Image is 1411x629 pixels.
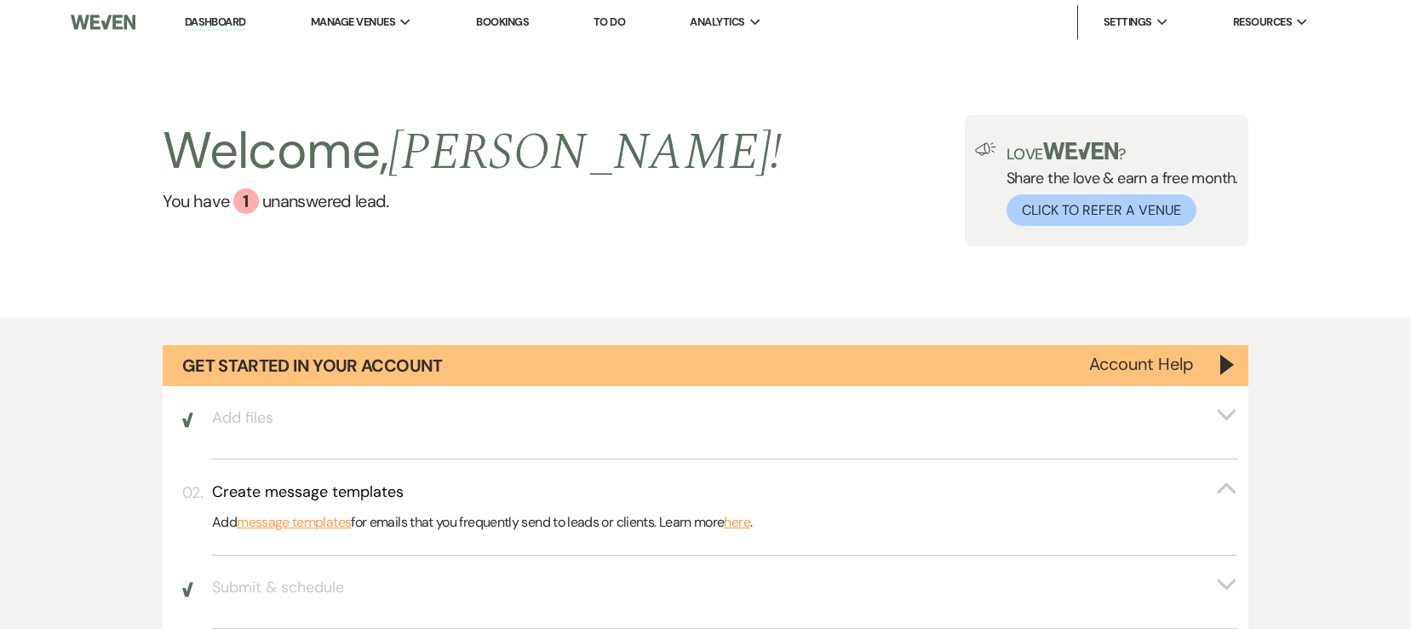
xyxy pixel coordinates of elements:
h3: Create message templates [212,482,404,503]
button: Click to Refer a Venue [1007,194,1196,226]
span: [PERSON_NAME] ! [388,113,782,192]
img: Weven Logo [71,4,135,40]
a: Dashboard [185,14,246,31]
a: You have 1 unanswered lead. [163,188,782,214]
span: Settings [1104,14,1152,31]
h2: Welcome, [163,115,782,188]
img: weven-logo-green.svg [1043,142,1119,159]
p: Love ? [1007,142,1238,162]
a: Bookings [476,14,529,29]
p: Add for emails that you frequently send to leads or clients. Learn more . [212,511,1237,534]
a: message templates [237,511,351,534]
h3: Submit & schedule [212,577,344,598]
button: Submit & schedule [212,577,1237,598]
span: Resources [1233,14,1292,31]
button: Add files [212,407,1237,429]
a: To Do [594,14,625,29]
div: Share the love & earn a free month. [996,142,1238,226]
h1: Get Started in Your Account [182,354,443,378]
h3: Add files [212,407,273,429]
span: Analytics [690,14,744,31]
button: Account Help [1089,355,1194,372]
img: loud-speaker-illustration.svg [975,142,996,156]
span: Manage Venues [311,14,395,31]
div: 1 [233,188,259,214]
button: Create message templates [212,482,1237,503]
a: here [724,511,749,534]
